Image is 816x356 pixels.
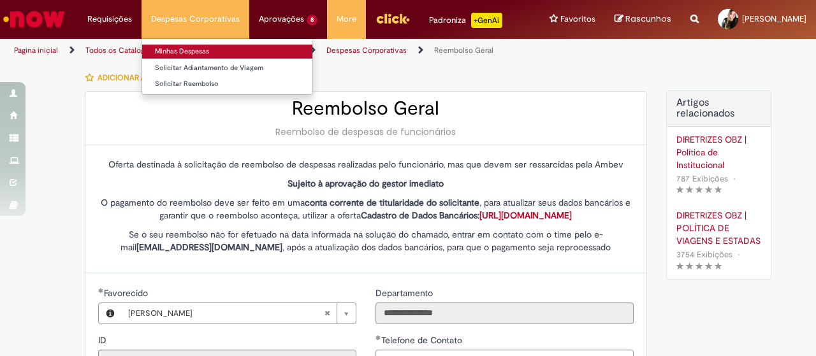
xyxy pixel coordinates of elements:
img: ServiceNow [1,6,67,32]
p: O pagamento do reembolso deve ser feito em uma , para atualizar seus dados bancários e garantir q... [98,196,634,222]
strong: Cadastro de Dados Bancários: [361,210,572,221]
span: 3754 Exibições [676,249,732,260]
a: Minhas Despesas [142,45,312,59]
span: Telefone de Contato [381,334,465,346]
span: [PERSON_NAME] [128,303,324,324]
img: click_logo_yellow_360x200.png [375,9,410,28]
strong: [EMAIL_ADDRESS][DOMAIN_NAME] [136,241,282,253]
span: Aprovações [259,13,304,25]
a: Todos os Catálogos [85,45,153,55]
p: Oferta destinada à solicitação de reembolso de despesas realizadas pelo funcionário, mas que deve... [98,158,634,171]
h3: Artigos relacionados [676,97,761,120]
ul: Despesas Corporativas [142,38,313,95]
div: Reembolso de despesas de funcionários [98,125,634,138]
strong: Sujeito à aprovação do gestor imediato [288,178,444,189]
input: Departamento [375,303,634,324]
a: Reembolso Geral [434,45,493,55]
span: • [735,246,743,263]
label: Somente leitura - ID [98,334,109,346]
a: Despesas Corporativas [326,45,407,55]
a: DIRETRIZES OBZ | POLÍTICA DE VIAGENS E ESTADAS [676,209,761,247]
abbr: Limpar campo Favorecido [317,303,337,324]
span: More [337,13,356,25]
span: Somente leitura - Departamento [375,287,435,299]
span: 8 [307,15,317,25]
a: Solicitar Adiantamento de Viagem [142,61,312,75]
h2: Reembolso Geral [98,98,634,119]
span: Adicionar a Favoritos [98,73,189,83]
ul: Trilhas de página [10,39,534,62]
span: 787 Exibições [676,173,728,184]
span: Requisições [87,13,132,25]
p: +GenAi [471,13,502,28]
span: Necessários - Favorecido [104,287,150,299]
span: Favoritos [560,13,595,25]
span: Somente leitura - ID [98,334,109,346]
a: Rascunhos [615,13,671,25]
a: DIRETRIZES OBZ | Política de Institucional [676,133,761,171]
button: Adicionar a Favoritos [85,64,196,91]
div: Padroniza [429,13,502,28]
span: • [731,170,738,187]
p: Se o seu reembolso não for efetuado na data informada na solução do chamado, entrar em contato co... [98,228,634,253]
span: [PERSON_NAME] [742,13,806,24]
a: Página inicial [14,45,58,55]
label: Somente leitura - Departamento [375,287,435,299]
span: Despesas Corporativas [151,13,240,25]
a: Solicitar Reembolso [142,77,312,91]
span: Obrigatório Preenchido [98,288,104,293]
strong: conta corrente de titularidade do solicitante [305,197,479,208]
span: Rascunhos [625,13,671,25]
button: Favorecido, Visualizar este registro Ana Paula Frazao Pinto Martins [99,303,122,324]
a: [PERSON_NAME]Limpar campo Favorecido [122,303,356,324]
span: Obrigatório Preenchido [375,335,381,340]
a: [URL][DOMAIN_NAME] [479,210,572,221]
